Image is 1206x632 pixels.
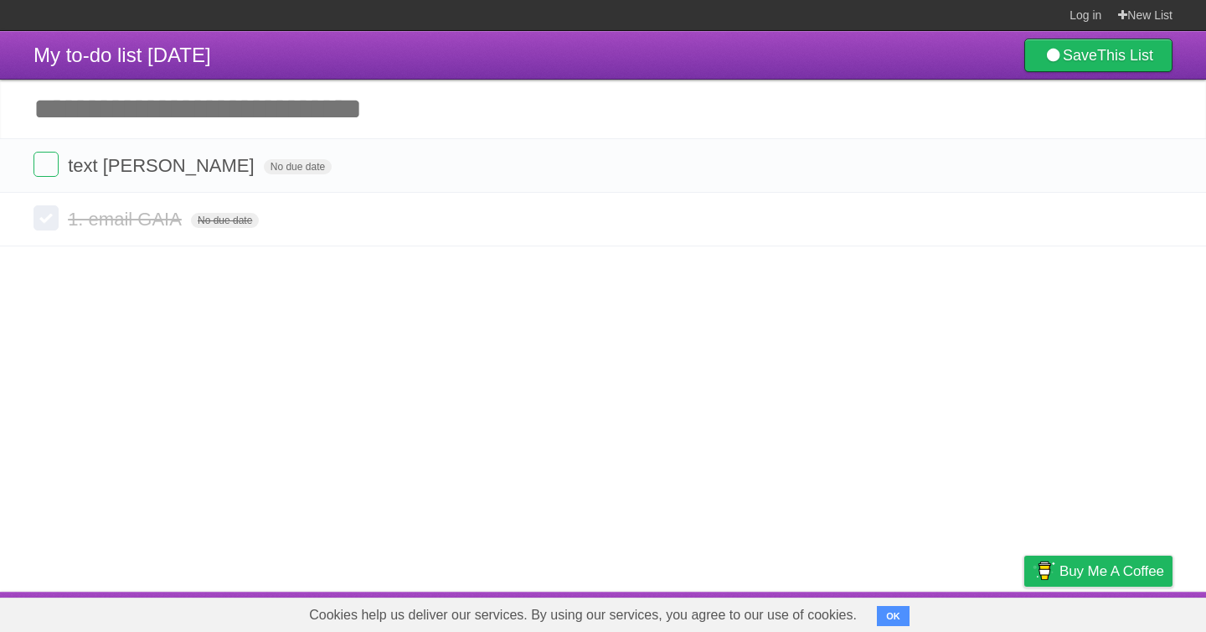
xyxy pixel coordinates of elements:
[1067,596,1172,628] a: Suggest a feature
[1024,39,1172,72] a: SaveThis List
[1033,557,1055,585] img: Buy me a coffee
[264,159,332,174] span: No due date
[33,152,59,177] label: Done
[33,44,211,66] span: My to-do list [DATE]
[191,213,259,228] span: No due date
[1059,557,1164,586] span: Buy me a coffee
[68,209,186,230] span: 1. email GAIA
[1097,47,1153,64] b: This List
[801,596,837,628] a: About
[1024,556,1172,587] a: Buy me a coffee
[33,205,59,231] label: Done
[1002,596,1046,628] a: Privacy
[857,596,925,628] a: Developers
[946,596,982,628] a: Terms
[68,155,259,176] span: text [PERSON_NAME]
[292,598,874,632] span: Cookies help us deliver our services. By using our services, you agree to our use of cookies.
[877,606,910,626] button: OK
